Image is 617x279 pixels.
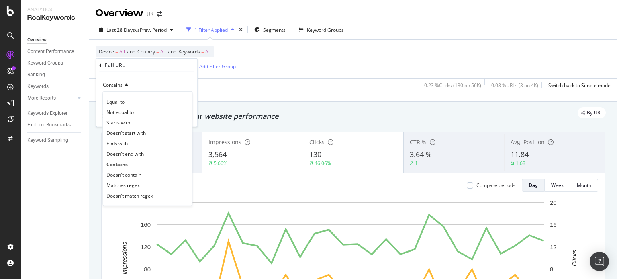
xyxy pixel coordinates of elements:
a: Content Performance [27,47,83,56]
span: Avg. Position [511,138,545,146]
div: Explorer Bookmarks [27,121,71,129]
span: Ends with [106,140,128,147]
span: Country [137,48,155,55]
div: RealKeywords [27,13,82,22]
div: Analytics [27,6,82,13]
div: UK [147,10,154,18]
text: Impressions [121,242,128,274]
text: 20 [550,199,557,206]
span: All [119,46,125,57]
button: Month [570,179,598,192]
text: 160 [141,221,151,228]
div: More Reports [27,94,56,102]
span: 11.84 [511,149,529,159]
div: Keywords Explorer [27,109,67,118]
div: Keyword Groups [27,59,63,67]
button: Add Filter Group [188,61,236,71]
div: Day [529,182,538,189]
button: Day [522,179,545,192]
div: Add Filter Group [199,63,236,70]
div: 0.23 % Clicks ( 130 on 56K ) [424,82,481,89]
span: Clicks [309,138,325,146]
div: 0.08 % URLs ( 3 on 4K ) [491,82,538,89]
a: Keywords Explorer [27,109,83,118]
a: Ranking [27,71,83,79]
text: 16 [550,221,557,228]
div: Keywords [27,82,49,91]
div: 1 [415,160,418,167]
span: Doesn't start with [106,129,146,136]
div: 46.06% [315,160,331,167]
a: Keywords [27,82,83,91]
a: Overview [27,36,83,44]
div: Keyword Sampling [27,136,68,145]
div: Month [577,182,591,189]
span: Matches regex [106,181,140,188]
span: 130 [309,149,321,159]
span: 3,564 [208,149,227,159]
span: All [205,46,211,57]
div: 5.66% [214,160,227,167]
span: Starts with [106,119,130,126]
text: 12 [550,244,557,250]
button: Segments [251,23,289,36]
text: 8 [550,266,553,273]
text: Clicks [571,250,578,266]
span: and [127,48,135,55]
div: Switch back to Simple mode [548,82,611,89]
button: Week [545,179,570,192]
button: Switch back to Simple mode [545,79,611,92]
a: Keyword Groups [27,59,83,67]
div: 1.68 [516,160,525,167]
span: = [156,48,159,55]
span: By URL [587,110,603,115]
span: CTR % [410,138,427,146]
button: Last 28 DaysvsPrev. Period [96,23,176,36]
span: Keywords [178,48,200,55]
a: More Reports [27,94,75,102]
div: Ranking [27,71,45,79]
div: Full URL [105,62,125,69]
span: and [168,48,176,55]
span: = [115,48,118,55]
span: Contains [103,81,123,88]
div: 1 Filter Applied [194,26,228,33]
a: Keyword Sampling [27,136,83,145]
span: Impressions [208,138,241,146]
span: = [201,48,204,55]
div: Overview [96,6,143,20]
a: Explorer Bookmarks [27,121,83,129]
span: vs Prev. Period [135,26,167,33]
span: Doesn't end with [106,150,144,157]
div: legacy label [578,107,606,118]
span: Last 28 Days [106,26,135,33]
div: Compare periods [476,182,515,189]
span: Not equal to [106,108,134,115]
div: Overview [27,36,47,44]
text: 80 [144,266,151,273]
span: Contains [106,161,128,167]
span: Segments [263,26,286,33]
div: Open Intercom Messenger [590,252,609,271]
span: Equal to [106,98,125,105]
span: Device [99,48,114,55]
button: Cancel [99,112,125,120]
text: 120 [141,244,151,250]
span: Doesn't match regex [106,192,153,199]
button: 1 Filter Applied [183,23,237,36]
span: Doesn't contain [106,171,141,178]
div: arrow-right-arrow-left [157,11,162,17]
span: 3.64 % [410,149,432,159]
div: Week [551,182,564,189]
button: Keyword Groups [296,23,347,36]
div: Content Performance [27,47,74,56]
span: All [160,46,166,57]
div: Keyword Groups [307,26,344,33]
div: times [237,26,244,34]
